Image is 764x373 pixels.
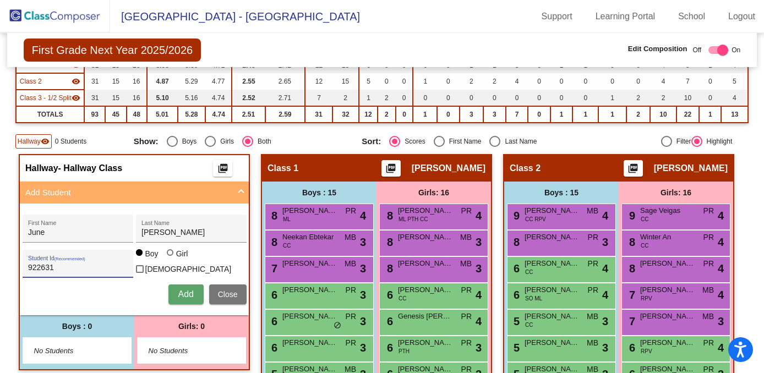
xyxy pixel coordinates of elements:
td: 7 [676,73,699,90]
span: Genesis [PERSON_NAME] [398,311,453,322]
span: [PERSON_NAME] [282,205,337,216]
td: 12 [359,106,378,123]
td: Stacey Dragoyevich - No Class Name [16,73,85,90]
span: Sage Veigas [640,205,695,216]
span: 3 [360,234,366,250]
td: 3 [483,106,506,123]
span: 6 [384,315,393,327]
td: 2 [626,90,650,106]
span: 4 [602,207,608,224]
span: [GEOGRAPHIC_DATA] - [GEOGRAPHIC_DATA] [110,8,360,25]
span: [PERSON_NAME] [640,284,695,295]
span: 6 [269,289,277,301]
span: Neekan Ebtekar [282,232,337,243]
td: 2 [483,73,506,90]
td: 0 [550,73,572,90]
td: 0 [528,90,550,106]
td: 1 [413,106,437,123]
div: Boys : 0 [20,315,134,337]
td: 4.77 [205,73,232,90]
span: SO ML [525,294,542,303]
span: 4 [476,207,482,224]
td: 5.29 [178,73,206,90]
td: 10 [650,106,676,123]
mat-panel-title: Add Student [25,186,230,199]
input: First Name [28,228,127,237]
a: School [669,8,714,25]
span: [PERSON_NAME] [398,232,453,243]
mat-icon: visibility [41,137,50,146]
td: 0 [528,106,550,123]
div: Girl [176,248,188,259]
span: MB [460,258,472,270]
mat-radio-group: Select an option [134,136,354,147]
mat-icon: picture_as_pdf [384,163,397,178]
button: Add [168,284,204,304]
span: [PERSON_NAME] [525,258,580,269]
span: 4 [718,207,724,224]
span: Class 3 - 1/2 Split [20,93,72,103]
td: 4.87 [147,73,178,90]
span: No Students [34,345,103,356]
span: 3 [476,234,482,250]
span: 8 [384,210,393,222]
span: 6 [384,342,393,354]
td: 0 [699,73,721,90]
span: PR [461,311,472,322]
span: [PERSON_NAME] [640,337,695,348]
td: 7 [506,106,528,123]
span: Off [692,45,701,55]
td: 0 [626,73,650,90]
span: 8 [626,262,635,275]
td: 10 [676,90,699,106]
span: 4 [602,260,608,277]
td: 0 [437,90,459,106]
td: 1 [598,90,626,106]
td: 1 [598,106,626,123]
span: First Grade Next Year 2025/2026 [24,39,201,62]
td: 48 [127,106,147,123]
div: Girls: 0 [134,315,249,337]
td: 0 [413,90,437,106]
span: 9 [626,210,635,222]
span: PR [588,232,598,243]
td: 4 [650,73,676,90]
td: 0 [506,90,528,106]
span: Class 1 [268,163,298,174]
span: [PERSON_NAME] [398,284,453,295]
span: [DEMOGRAPHIC_DATA] [145,262,232,276]
span: [PERSON_NAME] [640,311,695,322]
span: [PERSON_NAME] [282,337,337,348]
td: 13 [721,106,748,123]
div: Highlight [702,136,733,146]
span: On [732,45,740,55]
button: Close [209,284,247,304]
span: PTH [399,347,410,355]
span: 7 [626,289,635,301]
td: 16 [127,73,147,90]
span: Show: [134,136,159,146]
span: 6 [269,315,277,327]
span: [PERSON_NAME] [282,311,337,322]
td: 0 [699,90,721,106]
td: 5 [359,73,378,90]
td: 4 [506,73,528,90]
td: 0 [437,106,459,123]
span: PR [703,205,714,217]
span: 4 [476,287,482,303]
td: 16 [127,90,147,106]
span: [PERSON_NAME] [398,337,453,348]
td: 2.59 [265,106,305,123]
td: 93 [84,106,105,123]
span: [PERSON_NAME] [525,311,580,322]
mat-expansion-panel-header: Add Student [20,182,249,204]
span: [PERSON_NAME] [525,337,580,348]
span: 3 [602,313,608,330]
span: Class 2 [20,76,42,86]
td: 32 [332,106,359,123]
td: 5.10 [147,90,178,106]
span: 3 [476,260,482,277]
span: PR [461,337,472,349]
span: [PERSON_NAME] [398,205,453,216]
span: 3 [602,339,608,356]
